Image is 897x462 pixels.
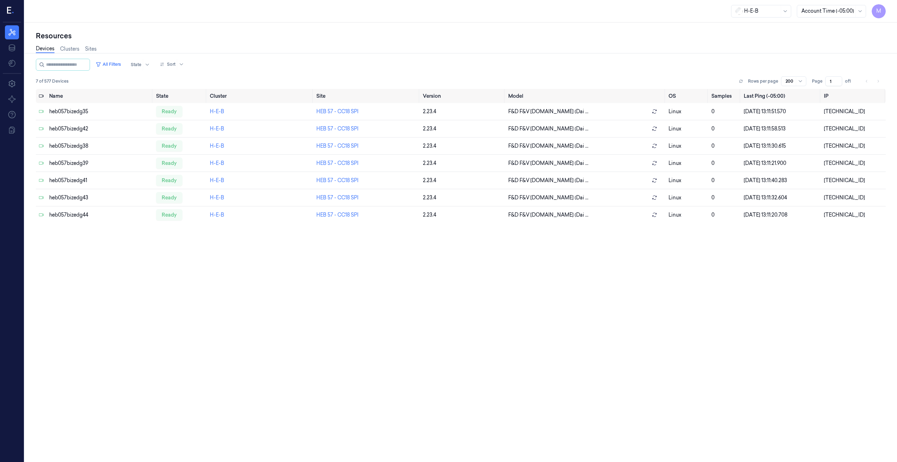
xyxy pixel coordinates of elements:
p: linux [669,142,706,150]
a: Sites [85,45,97,53]
div: 2.23.4 [423,194,503,201]
div: [TECHNICAL_ID] [824,211,883,219]
div: ready [156,140,182,152]
a: H-E-B [210,126,224,132]
div: ready [156,123,182,134]
div: heb057bizedg44 [49,211,150,219]
div: ready [156,192,182,203]
th: IP [821,89,886,103]
a: HEB 57 - CC18 SPI [316,177,359,184]
div: Resources [36,31,886,41]
div: 2.23.4 [423,142,503,150]
a: Devices [36,45,54,53]
span: 7 of 577 Devices [36,78,69,84]
nav: pagination [862,76,883,86]
p: linux [669,108,706,115]
a: H-E-B [210,108,224,115]
a: HEB 57 - CC18 SPI [316,160,359,166]
a: HEB 57 - CC18 SPI [316,108,359,115]
div: [TECHNICAL_ID] [824,125,883,133]
div: 0 [711,142,738,150]
div: [TECHNICAL_ID] [824,108,883,115]
th: Site [314,89,420,103]
div: 0 [711,211,738,219]
div: [TECHNICAL_ID] [824,160,883,167]
p: linux [669,125,706,133]
span: F&D F&V [DOMAIN_NAME] (Dai ... [508,160,588,167]
th: Last Ping (-05:00) [741,89,821,103]
a: Clusters [60,45,79,53]
button: All Filters [93,59,124,70]
div: [DATE] 13:11:32.604 [744,194,818,201]
p: linux [669,160,706,167]
th: Cluster [207,89,314,103]
a: HEB 57 - CC18 SPI [316,126,359,132]
th: Model [505,89,666,103]
div: heb057bizedg38 [49,142,150,150]
span: F&D F&V [DOMAIN_NAME] (Dai ... [508,142,588,150]
div: ready [156,209,182,220]
div: 0 [711,160,738,167]
div: 0 [711,177,738,184]
button: M [872,4,886,18]
a: HEB 57 - CC18 SPI [316,212,359,218]
span: of 1 [845,78,856,84]
div: 2.23.4 [423,160,503,167]
a: HEB 57 - CC18 SPI [316,194,359,201]
div: [DATE] 13:11:20.708 [744,211,818,219]
div: 0 [711,108,738,115]
div: [TECHNICAL_ID] [824,142,883,150]
a: H-E-B [210,177,224,184]
div: [DATE] 13:11:30.615 [744,142,818,150]
div: ready [156,175,182,186]
p: linux [669,194,706,201]
div: 2.23.4 [423,177,503,184]
span: F&D F&V [DOMAIN_NAME] (Dai ... [508,177,588,184]
div: 0 [711,125,738,133]
th: Name [46,89,153,103]
p: linux [669,177,706,184]
div: 2.23.4 [423,211,503,219]
span: F&D F&V [DOMAIN_NAME] (Dai ... [508,125,588,133]
span: F&D F&V [DOMAIN_NAME] (Dai ... [508,194,588,201]
a: H-E-B [210,194,224,201]
th: Samples [709,89,741,103]
th: OS [666,89,709,103]
div: [DATE] 13:11:58.513 [744,125,818,133]
div: ready [156,106,182,117]
span: F&D F&V [DOMAIN_NAME] (Dai ... [508,211,588,219]
a: H-E-B [210,143,224,149]
div: 0 [711,194,738,201]
a: H-E-B [210,160,224,166]
div: heb057bizedg43 [49,194,150,201]
th: Version [420,89,505,103]
div: 2.23.4 [423,108,503,115]
a: HEB 57 - CC18 SPI [316,143,359,149]
p: linux [669,211,706,219]
div: [DATE] 13:11:40.283 [744,177,818,184]
div: heb057bizedg42 [49,125,150,133]
div: [TECHNICAL_ID] [824,177,883,184]
span: Page [812,78,822,84]
div: [TECHNICAL_ID] [824,194,883,201]
a: H-E-B [210,212,224,218]
div: heb057bizedg41 [49,177,150,184]
div: [DATE] 13:11:21.900 [744,160,818,167]
div: heb057bizedg35 [49,108,150,115]
div: ready [156,158,182,169]
span: F&D F&V [DOMAIN_NAME] (Dai ... [508,108,588,115]
p: Rows per page [748,78,778,84]
div: 2.23.4 [423,125,503,133]
th: State [153,89,207,103]
div: [DATE] 13:11:51.570 [744,108,818,115]
div: heb057bizedg39 [49,160,150,167]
